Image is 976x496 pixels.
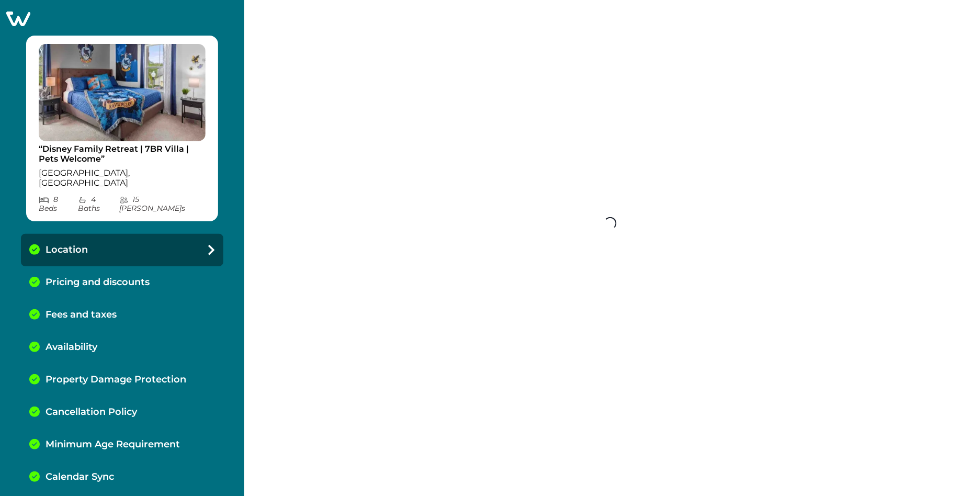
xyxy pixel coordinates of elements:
[39,44,206,141] img: propertyImage_“Disney Family Retreat | 7BR Villa | Pets Welcome”
[39,195,78,213] p: 8 Bed s
[46,277,150,288] p: Pricing and discounts
[46,374,186,386] p: Property Damage Protection
[46,439,180,450] p: Minimum Age Requirement
[46,407,137,418] p: Cancellation Policy
[39,168,206,188] p: [GEOGRAPHIC_DATA], [GEOGRAPHIC_DATA]
[119,195,206,213] p: 15 [PERSON_NAME] s
[46,471,114,483] p: Calendar Sync
[46,342,97,353] p: Availability
[39,144,206,164] p: “Disney Family Retreat | 7BR Villa | Pets Welcome”
[78,195,119,213] p: 4 Bath s
[46,244,88,256] p: Location
[46,309,117,321] p: Fees and taxes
